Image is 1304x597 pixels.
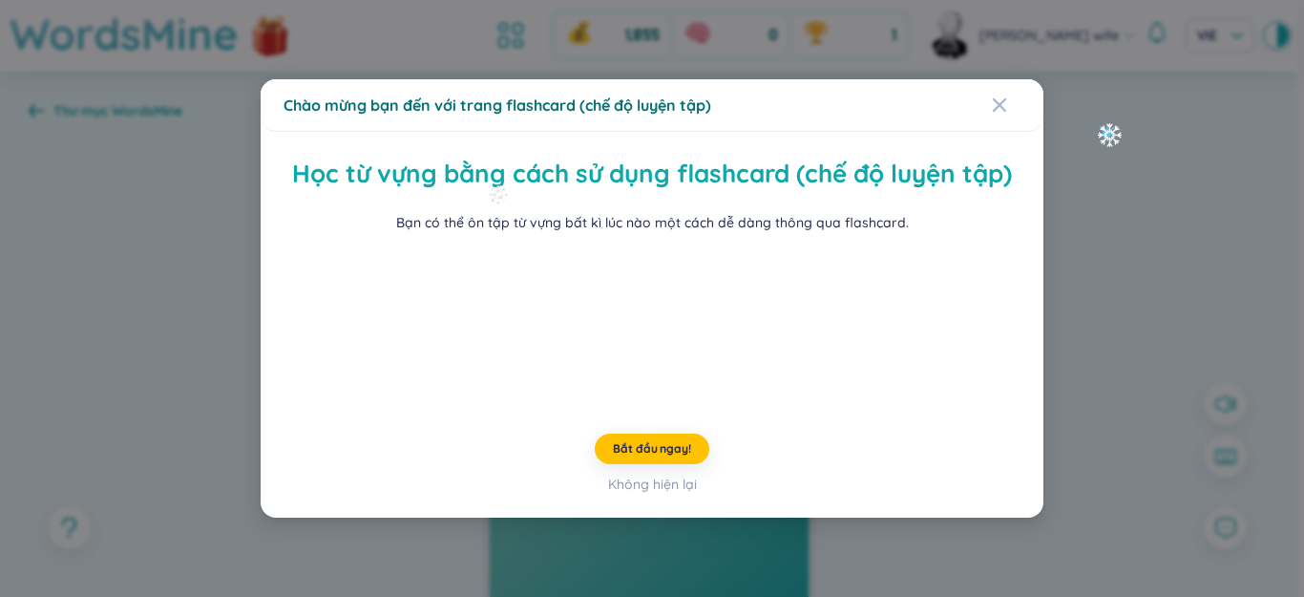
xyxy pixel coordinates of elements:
[992,79,1043,131] button: Close
[613,441,690,457] span: Bắt đầu ngay!
[285,155,1019,194] h2: Học từ vựng bằng cách sử dụng flashcard (chế độ luyện tập)
[608,474,697,495] div: Không hiện lại
[595,434,709,464] button: Bắt đầu ngay!
[396,212,909,233] div: Bạn có thể ôn tập từ vựng bất kì lúc nào một cách dễ dàng thông qua flashcard.
[284,95,1020,116] div: Chào mừng bạn đến với trang flashcard (chế độ luyện tập)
